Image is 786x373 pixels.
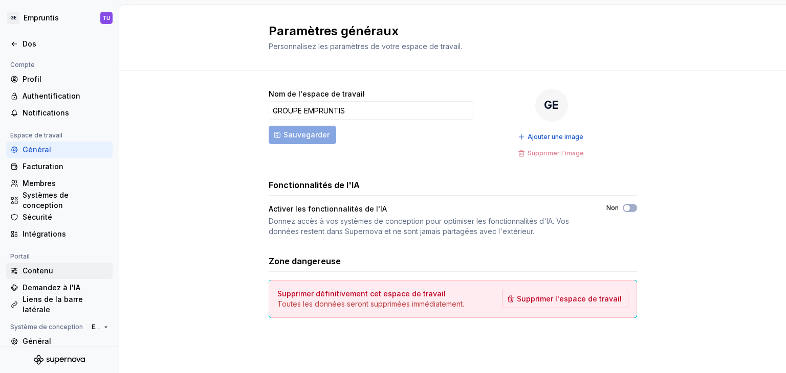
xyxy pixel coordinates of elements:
a: Profil [6,71,113,87]
a: Systèmes de conception [6,192,113,208]
font: Notifications [23,108,69,117]
font: Portail [10,252,30,260]
font: Activer les fonctionnalités de l'IA [269,204,387,213]
svg: Logo Supernova [34,355,85,365]
font: GE [544,98,559,111]
a: Demandez à l'IA [6,279,113,296]
a: Liens de la barre latérale [6,296,113,313]
font: Général [23,337,51,345]
font: Profil [23,75,41,83]
button: GEEmpruntisTU [2,7,117,29]
font: Systèmes de conception [23,191,69,209]
font: Dos [23,39,36,48]
font: Authentification [23,91,80,100]
button: Supprimer l'espace de travail [502,290,628,308]
font: Donnez accès à vos systèmes de conception pour optimiser les fonctionnalités d'IA. Vos données re... [269,217,569,236]
font: Zone dangereuse [269,256,341,266]
font: Supprimer l'espace de travail [517,294,622,303]
font: Intégrations [23,229,66,238]
font: Personnalisez les paramètres de votre espace de travail. [269,42,462,51]
font: Compte [10,61,35,68]
a: Dos [6,36,113,52]
font: Contenu [23,266,53,275]
a: Intégrations [6,226,113,242]
button: Ajouter une image [515,130,588,144]
font: Espace de travail [10,131,62,139]
font: Sécurité [23,213,52,221]
font: Facturation [23,162,63,171]
font: Toutes les données seront supprimées immédiatement. [277,299,464,308]
font: Demandez à l'IA [23,283,80,292]
a: Contenu [6,263,113,279]
a: Facturation [6,158,113,175]
a: Général [6,333,113,349]
font: Empruntis [24,13,59,22]
font: Paramètres généraux [269,24,399,38]
font: Supprimer définitivement cet espace de travail [277,289,446,298]
font: Fonctionnalités de l'IA [269,180,360,190]
font: Liens de la barre latérale [23,295,83,314]
font: Empruntis [92,323,122,331]
font: Général [23,145,51,154]
a: Sécurité [6,209,113,225]
font: Nom de l'espace de travail [269,89,365,98]
font: Membres [23,179,56,188]
font: TU [102,15,111,21]
a: Membres [6,175,113,192]
a: Authentification [6,88,113,104]
font: Ajouter une image [528,133,583,141]
font: Non [606,204,619,212]
font: GE [10,15,16,20]
a: Notifications [6,105,113,121]
a: Général [6,142,113,158]
font: Système de conception [10,323,83,331]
